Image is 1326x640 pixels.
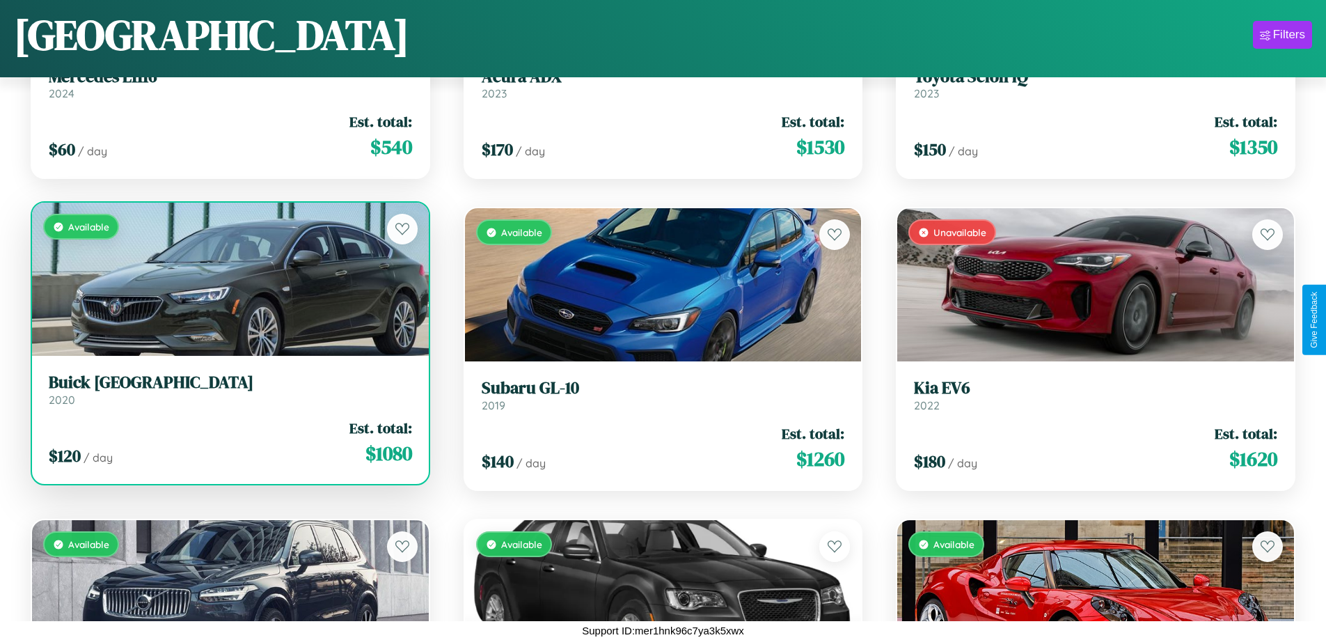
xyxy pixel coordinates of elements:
span: 2024 [49,86,74,100]
span: $ 60 [49,138,75,161]
span: 2019 [482,398,505,412]
span: $ 170 [482,138,513,161]
a: Buick [GEOGRAPHIC_DATA]2020 [49,373,412,407]
span: / day [84,451,113,465]
span: Est. total: [782,111,844,132]
a: Toyota Scion iQ2023 [914,67,1277,101]
div: Filters [1273,28,1305,42]
a: Acura ADX2023 [482,67,845,101]
p: Support ID: mer1hnk96c7ya3k5xwx [582,621,744,640]
span: 2022 [914,398,940,412]
span: Available [501,226,542,238]
span: Est. total: [782,423,844,444]
span: Est. total: [349,111,412,132]
a: Kia EV62022 [914,378,1277,412]
span: $ 1260 [796,445,844,473]
span: 2023 [914,86,939,100]
span: $ 1530 [796,133,844,161]
span: $ 1080 [365,439,412,467]
h3: Subaru GL-10 [482,378,845,398]
span: $ 120 [49,444,81,467]
span: / day [516,456,546,470]
span: $ 1620 [1229,445,1277,473]
span: / day [78,144,107,158]
span: $ 1350 [1229,133,1277,161]
span: $ 540 [370,133,412,161]
span: Available [933,538,974,550]
span: $ 150 [914,138,946,161]
h3: Buick [GEOGRAPHIC_DATA] [49,373,412,393]
span: / day [516,144,545,158]
span: Est. total: [1215,111,1277,132]
span: Available [68,538,109,550]
span: $ 180 [914,450,945,473]
h3: Kia EV6 [914,378,1277,398]
span: Est. total: [349,418,412,438]
a: Subaru GL-102019 [482,378,845,412]
button: Filters [1253,21,1312,49]
span: / day [948,456,977,470]
h1: [GEOGRAPHIC_DATA] [14,6,409,63]
div: Give Feedback [1309,292,1319,348]
span: / day [949,144,978,158]
span: 2020 [49,393,75,407]
span: Unavailable [933,226,986,238]
span: $ 140 [482,450,514,473]
a: Mercedes L11162024 [49,67,412,101]
span: Available [501,538,542,550]
span: Est. total: [1215,423,1277,444]
span: 2023 [482,86,507,100]
span: Available [68,221,109,233]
